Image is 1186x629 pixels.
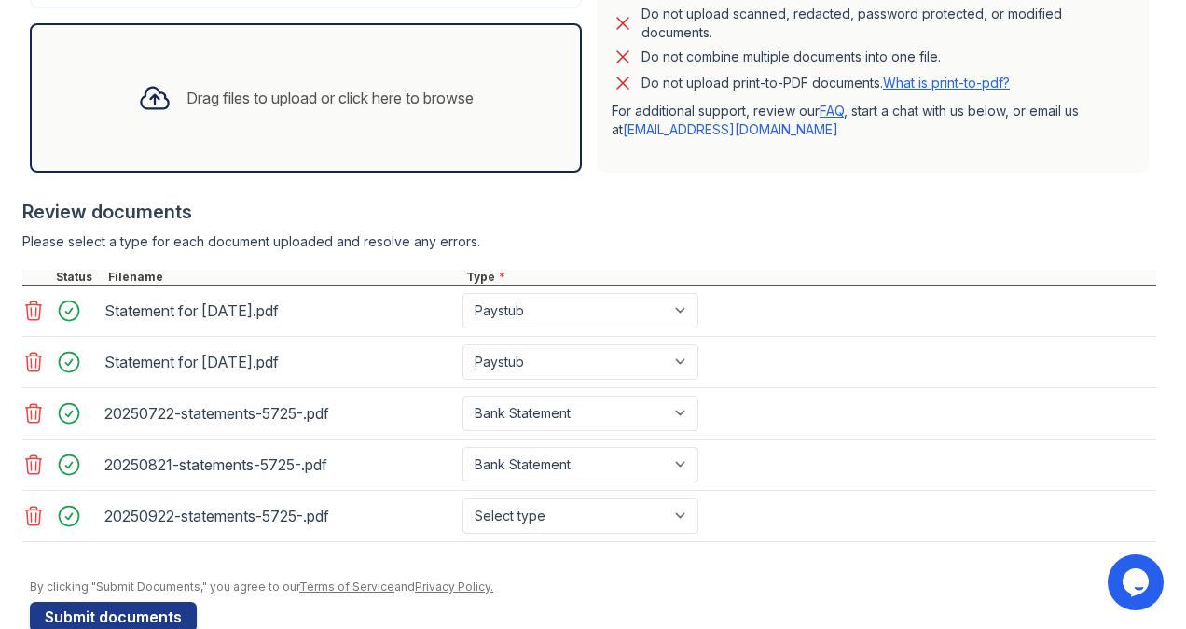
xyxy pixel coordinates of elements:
a: Terms of Service [299,580,394,594]
div: Type [462,270,1156,285]
p: Do not upload print-to-PDF documents. [641,74,1010,92]
div: Status [52,270,104,285]
div: 20250922-statements-5725-.pdf [104,501,455,531]
div: Please select a type for each document uploaded and resolve any errors. [22,232,1156,251]
a: What is print-to-pdf? [883,75,1010,91]
a: Privacy Policy. [415,580,493,594]
div: 20250821-statements-5725-.pdf [104,450,455,480]
p: For additional support, review our , start a chat with us below, or email us at [612,102,1134,139]
div: Review documents [22,199,1156,225]
a: FAQ [820,103,844,119]
div: Do not upload scanned, redacted, password protected, or modified documents. [641,5,1134,42]
div: Do not combine multiple documents into one file. [641,46,941,68]
div: Filename [104,270,462,285]
div: By clicking "Submit Documents," you agree to our and [30,580,1156,594]
div: 20250722-statements-5725-.pdf [104,398,455,428]
a: [EMAIL_ADDRESS][DOMAIN_NAME] [623,121,838,137]
div: Statement for [DATE].pdf [104,296,455,326]
div: Drag files to upload or click here to browse [186,87,474,109]
iframe: chat widget [1108,554,1167,610]
div: Statement for [DATE].pdf [104,347,455,377]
